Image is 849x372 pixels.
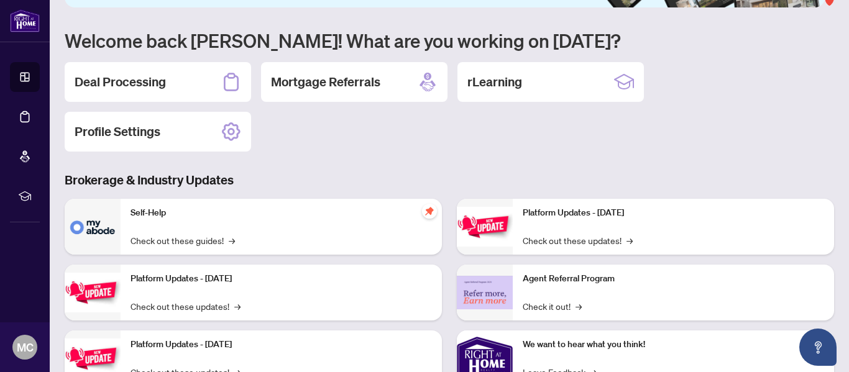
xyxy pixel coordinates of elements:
[523,234,633,247] a: Check out these updates!→
[799,329,837,366] button: Open asap
[271,73,380,91] h2: Mortgage Referrals
[467,73,522,91] h2: rLearning
[131,234,235,247] a: Check out these guides!→
[422,204,437,219] span: pushpin
[523,206,824,220] p: Platform Updates - [DATE]
[131,206,432,220] p: Self-Help
[131,338,432,352] p: Platform Updates - [DATE]
[17,338,34,356] span: MC
[65,199,121,255] img: Self-Help
[234,299,241,313] span: →
[10,9,40,32] img: logo
[65,29,834,52] h1: Welcome back [PERSON_NAME]! What are you working on [DATE]?
[75,123,160,140] h2: Profile Settings
[65,171,834,189] h3: Brokerage & Industry Updates
[75,73,166,91] h2: Deal Processing
[131,272,432,286] p: Platform Updates - [DATE]
[229,234,235,247] span: →
[131,299,241,313] a: Check out these updates!→
[523,272,824,286] p: Agent Referral Program
[523,338,824,352] p: We want to hear what you think!
[457,276,513,310] img: Agent Referral Program
[65,273,121,312] img: Platform Updates - September 16, 2025
[576,299,582,313] span: →
[523,299,582,313] a: Check it out!→
[457,207,513,246] img: Platform Updates - June 23, 2025
[626,234,633,247] span: →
